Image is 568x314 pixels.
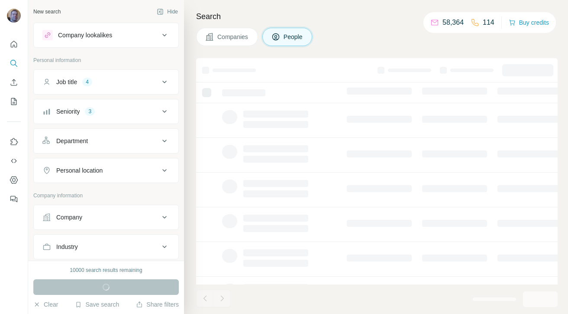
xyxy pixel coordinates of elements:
[70,266,142,274] div: 10000 search results remaining
[7,36,21,52] button: Quick start
[7,56,21,71] button: Search
[33,300,58,309] button: Clear
[56,242,78,251] div: Industry
[7,75,21,90] button: Enrich CSV
[33,8,61,16] div: New search
[34,101,178,122] button: Seniority3
[56,166,103,175] div: Personal location
[34,236,178,257] button: Industry
[75,300,119,309] button: Save search
[58,31,112,39] div: Company lookalikes
[284,33,303,41] span: People
[7,9,21,23] img: Avatar
[56,213,82,222] div: Company
[7,191,21,207] button: Feedback
[7,172,21,188] button: Dashboard
[136,300,179,309] button: Share filters
[85,108,95,115] div: 3
[34,25,178,46] button: Company lookalikes
[217,33,249,41] span: Companies
[34,207,178,228] button: Company
[151,5,184,18] button: Hide
[33,56,179,64] p: Personal information
[34,131,178,151] button: Department
[7,153,21,169] button: Use Surfe API
[34,72,178,92] button: Job title4
[82,78,92,86] div: 4
[7,94,21,109] button: My lists
[56,107,80,116] div: Seniority
[509,16,549,29] button: Buy credits
[56,78,77,86] div: Job title
[7,134,21,150] button: Use Surfe on LinkedIn
[56,137,88,145] div: Department
[196,10,558,23] h4: Search
[33,192,179,200] p: Company information
[34,160,178,181] button: Personal location
[483,17,494,28] p: 114
[442,17,464,28] p: 58,364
